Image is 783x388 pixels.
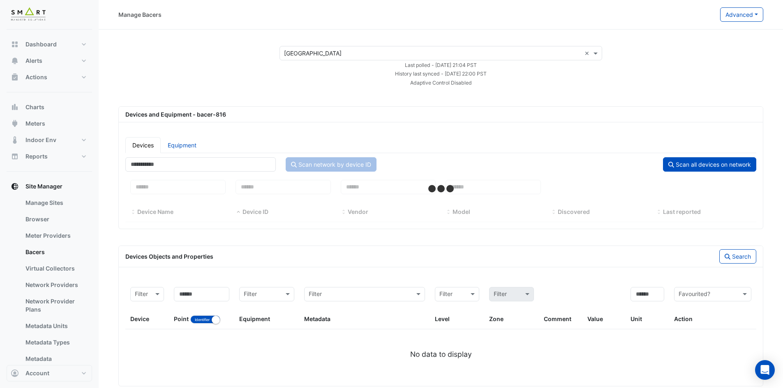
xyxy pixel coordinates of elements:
span: Alerts [25,57,42,65]
img: Company Logo [10,7,47,23]
a: Virtual Collectors [19,260,92,277]
button: Alerts [7,53,92,69]
div: Open Intercom Messenger [755,360,775,380]
span: Vendor [341,209,346,216]
span: Meters [25,119,45,128]
span: Device Name [137,208,173,215]
a: Devices [125,137,161,153]
app-icon: Actions [11,73,19,81]
span: Reports [25,152,48,161]
button: Account [7,365,92,381]
span: Action [674,315,693,322]
span: Comment [544,315,571,322]
app-icon: Charts [11,103,19,111]
a: Network Providers [19,277,92,293]
app-icon: Indoor Env [11,136,19,144]
span: Device ID [243,208,268,215]
button: Dashboard [7,36,92,53]
span: Point [174,315,189,322]
button: Charts [7,99,92,115]
button: Indoor Env [7,132,92,148]
div: Manage Bacers [118,10,162,19]
a: Metadata Units [19,318,92,334]
span: Metadata [304,315,330,322]
span: Account [25,369,49,377]
span: Zone [489,315,504,322]
small: Mon 13-Oct-2025 14:04 BST [405,62,477,68]
span: Equipment [239,315,270,322]
span: Device ID [236,209,241,216]
button: Advanced [720,7,763,22]
a: Meter Providers [19,227,92,244]
span: Devices Objects and Properties [125,253,213,260]
button: Meters [7,115,92,132]
button: Reports [7,148,92,165]
span: Level [435,315,450,322]
span: Device Name [130,209,136,216]
span: Last reported [663,208,701,215]
a: Metadata [19,351,92,367]
a: Metadata Types [19,334,92,351]
span: Actions [25,73,47,81]
span: Model [453,208,470,215]
button: Actions [7,69,92,85]
small: Adaptive Control Disabled [410,80,472,86]
span: Value [587,315,603,322]
div: Devices and Equipment - bacer-816 [120,110,761,119]
button: Site Manager [7,178,92,195]
span: Last reported [656,209,662,216]
a: Browser [19,211,92,227]
app-icon: Alerts [11,57,19,65]
span: Model [446,209,451,216]
a: Equipment [161,137,203,153]
span: Dashboard [25,40,57,48]
a: Manage Sites [19,195,92,211]
app-icon: Meters [11,119,19,128]
div: Please select Filter first [484,287,538,301]
span: Indoor Env [25,136,56,144]
span: Discovered [558,208,590,215]
span: Charts [25,103,44,111]
span: Clear [584,49,591,57]
span: Device [130,315,149,322]
app-icon: Site Manager [11,182,19,191]
small: Mon 13-Oct-2025 15:00 BST [395,71,487,77]
span: Discovered [551,209,557,216]
button: Scan all devices on network [663,157,756,172]
app-icon: Reports [11,152,19,161]
span: Vendor [348,208,368,215]
span: Site Manager [25,182,62,191]
span: Unit [631,315,642,322]
a: Bacers [19,244,92,260]
button: Search [719,249,756,264]
app-icon: Dashboard [11,40,19,48]
a: Network Provider Plans [19,293,92,318]
div: No data to display [125,349,756,360]
ui-switch: Toggle between object name and object identifier [190,315,220,322]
